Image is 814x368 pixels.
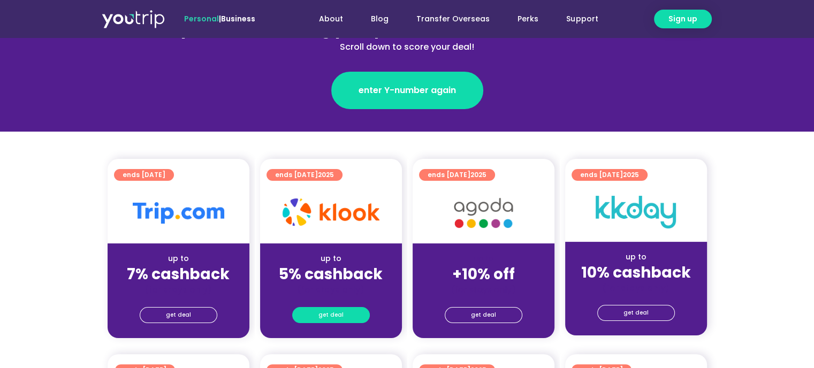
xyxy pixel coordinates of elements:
[318,170,334,179] span: 2025
[284,9,612,29] nav: Menu
[184,13,219,24] span: Personal
[581,262,691,283] strong: 10% cashback
[269,284,393,295] div: (for stays only)
[116,253,241,264] div: up to
[359,84,456,97] span: enter Y-number again
[357,9,402,29] a: Blog
[140,307,217,323] a: get deal
[419,169,495,181] a: ends [DATE]2025
[428,169,486,181] span: ends [DATE]
[668,13,697,25] span: Sign up
[471,308,496,323] span: get deal
[402,9,504,29] a: Transfer Overseas
[654,10,712,28] a: Sign up
[292,307,370,323] a: get deal
[452,264,515,285] strong: +10% off
[574,282,698,294] div: (for stays only)
[421,284,546,295] div: (for stays only)
[597,305,675,321] a: get deal
[331,72,483,109] a: enter Y-number again
[279,264,383,285] strong: 5% cashback
[175,41,640,53] div: Scroll down to score your deal!
[275,169,334,181] span: ends [DATE]
[623,170,639,179] span: 2025
[504,9,552,29] a: Perks
[114,169,174,181] a: ends [DATE]
[127,264,230,285] strong: 7% cashback
[552,9,612,29] a: Support
[269,253,393,264] div: up to
[623,305,649,320] span: get deal
[123,169,165,181] span: ends [DATE]
[184,13,255,24] span: |
[474,253,493,264] span: up to
[470,170,486,179] span: 2025
[574,251,698,263] div: up to
[572,169,648,181] a: ends [DATE]2025
[318,308,344,323] span: get deal
[116,284,241,295] div: (for stays only)
[166,308,191,323] span: get deal
[445,307,522,323] a: get deal
[580,169,639,181] span: ends [DATE]
[221,13,255,24] a: Business
[267,169,343,181] a: ends [DATE]2025
[305,9,357,29] a: About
